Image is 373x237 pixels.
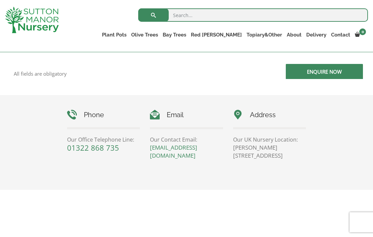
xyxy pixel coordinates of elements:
a: Contact [329,30,353,39]
a: Olive Trees [129,30,160,39]
p: Our Contact Email: [150,136,223,144]
a: 01322 868 735 [67,143,119,153]
p: Our Office Telephone Line: [67,136,140,144]
img: logo [5,7,59,33]
p: All fields are obligatory [14,71,181,77]
h4: Address [233,110,306,120]
a: Bay Trees [160,30,189,39]
a: Delivery [304,30,329,39]
a: Topiary&Other [244,30,284,39]
span: 0 [359,28,366,35]
h4: Phone [67,110,140,120]
input: Search... [138,8,368,22]
a: Red [PERSON_NAME] [189,30,244,39]
h4: Email [150,110,223,120]
input: Enquire Now [286,64,363,79]
p: Our UK Nursery Location: [233,136,306,144]
p: [PERSON_NAME][STREET_ADDRESS] [233,144,306,160]
a: Plant Pots [100,30,129,39]
a: About [284,30,304,39]
a: [EMAIL_ADDRESS][DOMAIN_NAME] [150,144,197,159]
a: 0 [353,30,368,39]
